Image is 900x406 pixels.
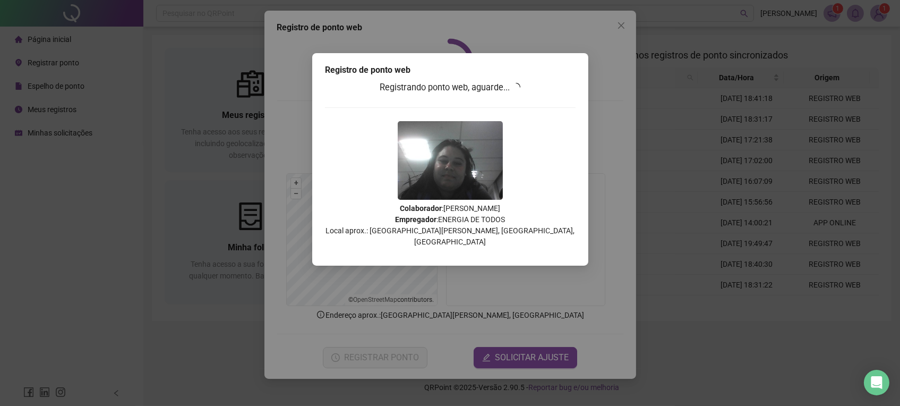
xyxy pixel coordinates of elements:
div: Open Intercom Messenger [864,370,889,395]
strong: Colaborador [400,204,442,213]
strong: Empregador [395,215,436,224]
h3: Registrando ponto web, aguarde... [325,81,576,95]
img: 2Q== [398,121,503,200]
span: loading [511,82,521,92]
div: Registro de ponto web [325,64,576,77]
p: : [PERSON_NAME] : ENERGIA DE TODOS Local aprox.: [GEOGRAPHIC_DATA][PERSON_NAME], [GEOGRAPHIC_DATA... [325,203,576,248]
